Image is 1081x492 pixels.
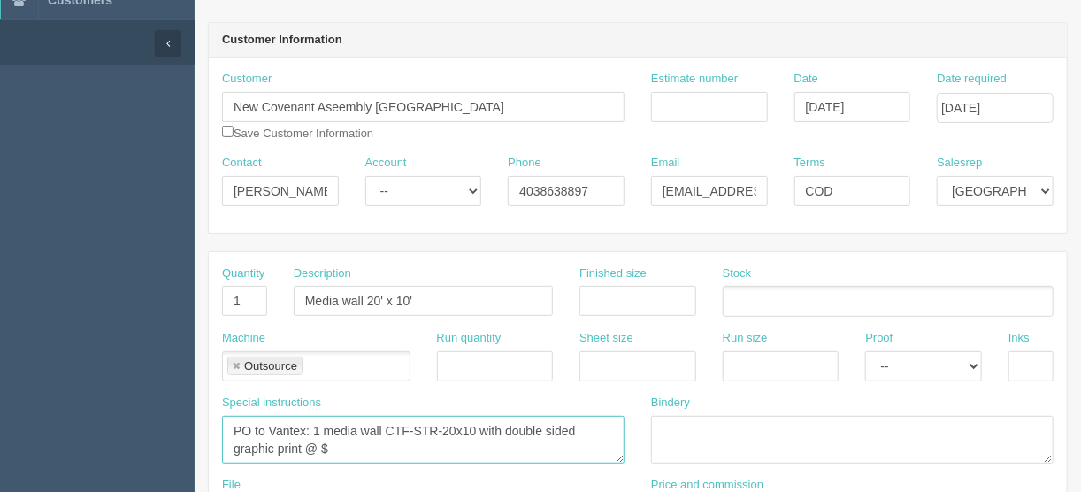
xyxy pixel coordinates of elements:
[579,265,647,282] label: Finished size
[222,92,625,122] input: Enter customer name
[651,71,738,88] label: Estimate number
[209,23,1067,58] header: Customer Information
[222,395,321,411] label: Special instructions
[794,155,825,172] label: Terms
[794,71,818,88] label: Date
[865,330,893,347] label: Proof
[651,395,690,411] label: Bindery
[508,155,541,172] label: Phone
[222,71,625,142] div: Save Customer Information
[1008,330,1030,347] label: Inks
[579,330,633,347] label: Sheet size
[222,330,265,347] label: Machine
[651,155,680,172] label: Email
[222,71,272,88] label: Customer
[437,330,502,347] label: Run quantity
[723,265,752,282] label: Stock
[244,360,297,372] div: Outsource
[723,330,768,347] label: Run size
[222,265,264,282] label: Quantity
[937,155,982,172] label: Salesrep
[365,155,407,172] label: Account
[294,265,351,282] label: Description
[937,71,1007,88] label: Date required
[222,155,262,172] label: Contact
